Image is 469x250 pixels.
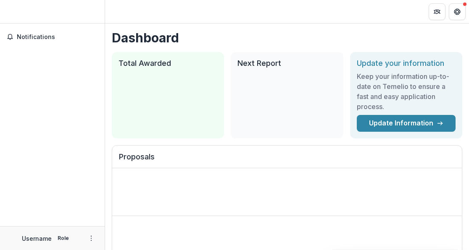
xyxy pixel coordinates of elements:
[55,234,71,242] p: Role
[22,234,52,243] p: Username
[112,30,462,45] h1: Dashboard
[86,233,96,243] button: More
[3,30,101,44] button: Notifications
[237,59,336,68] h2: Next Report
[17,34,98,41] span: Notifications
[119,152,455,168] h2: Proposals
[357,115,456,132] a: Update Information
[357,59,456,68] h2: Update your information
[357,71,456,112] h3: Keep your information up-to-date on Temelio to ensure a fast and easy application process.
[429,3,445,20] button: Partners
[119,59,217,68] h2: Total Awarded
[449,3,466,20] button: Get Help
